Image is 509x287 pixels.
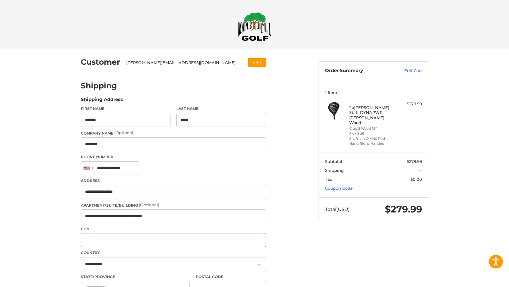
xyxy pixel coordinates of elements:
span: -- [419,168,422,173]
span: $279.99 [385,204,422,215]
img: Maple Hill Golf [238,12,272,41]
li: Hand Right-Handed [349,141,396,146]
li: Club 5 Wood 18° [349,126,396,131]
label: First Name [81,106,170,111]
div: United States: +1 [81,162,95,175]
span: Tax [325,177,332,182]
label: City [81,226,266,232]
h2: Shipping [81,81,117,91]
label: Apartment/Suite/Building [81,202,266,208]
span: Total (USD) [325,206,350,212]
div: $279.99 [398,101,422,107]
h3: Order Summary [325,68,391,74]
span: Shipping [325,168,344,173]
label: Postal Code [196,274,266,280]
small: (Optional) [114,130,135,135]
label: Country [81,250,266,256]
legend: Shipping Address [81,96,123,106]
iframe: Google Customer Reviews [458,270,509,287]
li: Shaft Lin-Q M40 Red [349,136,396,141]
label: State/Province [81,274,190,280]
button: Edit [248,58,266,67]
li: Flex Stiff [349,131,396,136]
span: $279.99 [407,159,422,164]
label: Last Name [176,106,266,111]
span: Subtotal [325,159,342,164]
small: (Optional) [139,202,159,207]
h3: 1 Item [325,90,422,95]
label: Address [81,178,266,184]
a: Coupon Code [325,186,353,191]
h2: Customer [81,57,120,67]
label: Company Name [81,130,266,136]
h4: 1 x [PERSON_NAME] Staff DYNAPWR [PERSON_NAME] Wood [349,105,396,125]
span: $0.00 [410,177,422,182]
label: Phone Number [81,154,266,160]
div: [PERSON_NAME][EMAIL_ADDRESS][DOMAIN_NAME] [126,60,237,66]
a: Edit Cart [391,68,422,74]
